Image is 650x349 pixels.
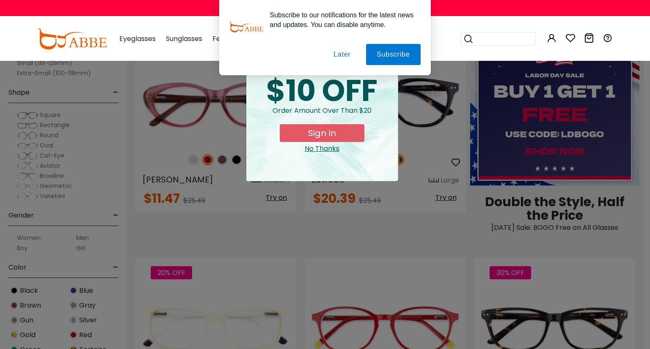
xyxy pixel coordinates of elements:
[263,10,421,30] div: Subscribe to our notifications for the latest news and updates. You can disable anytime.
[253,106,391,124] div: Order amount over than $20
[253,76,391,106] div: $10 OFF
[229,10,263,44] img: notification icon
[253,144,391,154] div: Close
[323,44,361,65] button: Later
[280,124,364,142] button: Sign In
[366,44,421,65] button: Subscribe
